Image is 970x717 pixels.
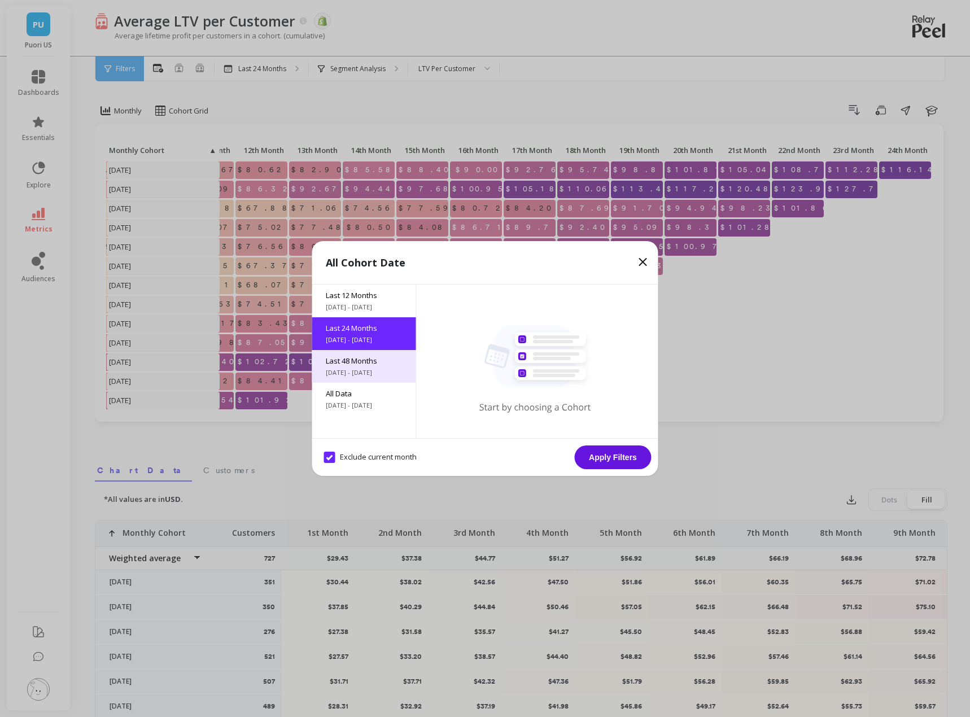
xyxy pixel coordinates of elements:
span: [DATE] - [DATE] [326,368,403,377]
p: All Cohort Date [326,255,405,270]
span: Last 12 Months [326,290,403,300]
span: [DATE] - [DATE] [326,303,403,312]
span: Exclude current month [324,452,417,463]
span: [DATE] - [DATE] [326,401,403,410]
span: [DATE] - [DATE] [326,335,403,344]
span: Last 24 Months [326,323,403,333]
button: Apply Filters [575,445,652,469]
span: All Data [326,388,403,399]
span: Last 48 Months [326,356,403,366]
